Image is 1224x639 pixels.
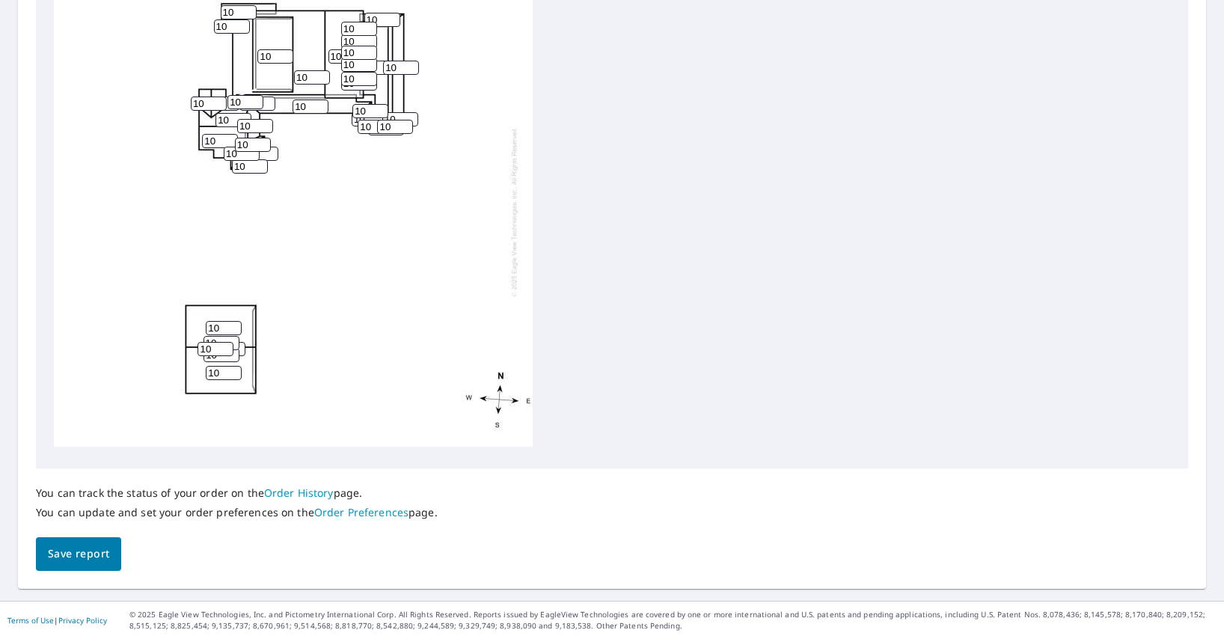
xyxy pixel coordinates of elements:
[36,537,121,571] button: Save report
[36,506,438,519] p: You can update and set your order preferences on the page.
[7,616,107,625] p: |
[7,615,54,626] a: Terms of Use
[36,486,438,500] p: You can track the status of your order on the page.
[264,486,334,500] a: Order History
[314,505,408,519] a: Order Preferences
[58,615,107,626] a: Privacy Policy
[48,545,109,563] span: Save report
[129,609,1217,632] p: © 2025 Eagle View Technologies, Inc. and Pictometry International Corp. All Rights Reserved. Repo...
